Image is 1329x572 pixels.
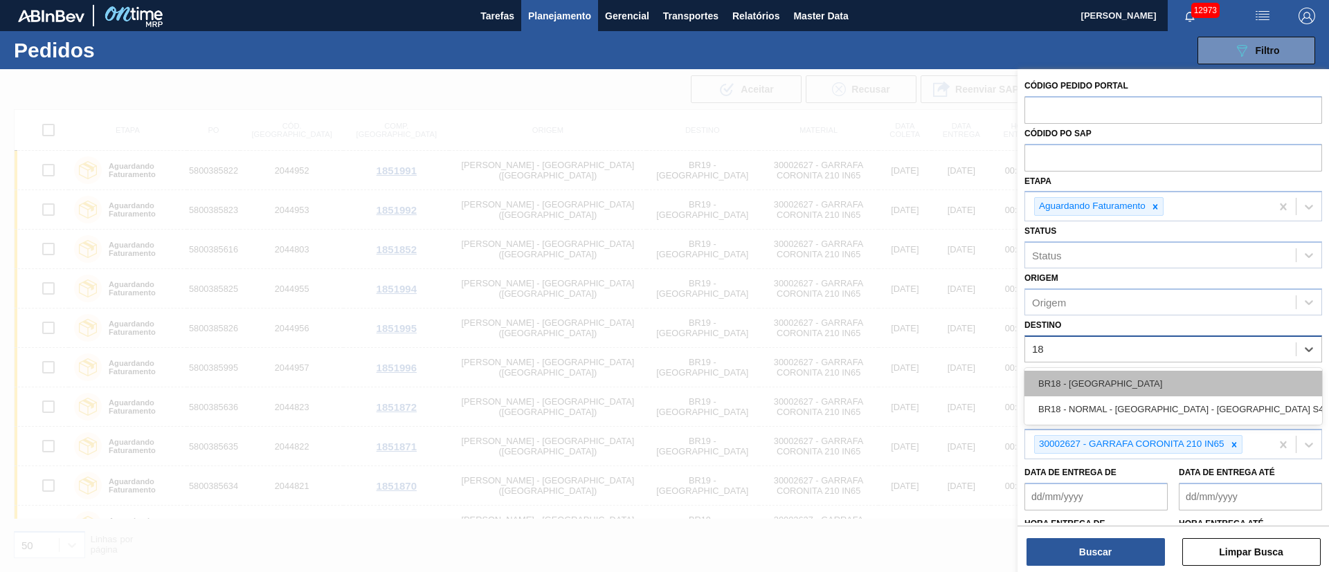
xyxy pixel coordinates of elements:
[14,42,221,58] h1: Pedidos
[1299,8,1315,24] img: Logout
[1024,129,1092,138] label: Códido PO SAP
[1024,176,1051,186] label: Etapa
[1179,514,1322,534] label: Hora entrega até
[1032,296,1066,308] div: Origem
[605,8,649,24] span: Gerencial
[1197,37,1315,64] button: Filtro
[1024,226,1056,236] label: Status
[1179,468,1275,477] label: Data de Entrega até
[1179,483,1322,510] input: dd/mm/yyyy
[1035,198,1148,215] div: Aguardando Faturamento
[1024,81,1128,91] label: Código Pedido Portal
[1032,250,1062,261] div: Status
[732,8,779,24] span: Relatórios
[1024,468,1116,477] label: Data de Entrega de
[1024,514,1168,534] label: Hora entrega de
[1024,273,1058,283] label: Origem
[663,8,718,24] span: Transportes
[1256,45,1280,56] span: Filtro
[1024,367,1067,377] label: Carteira
[1024,320,1061,330] label: Destino
[1035,436,1227,453] div: 30002627 - GARRAFA CORONITA 210 IN65
[528,8,591,24] span: Planejamento
[1024,396,1322,422] div: BR18 - NORMAL - [GEOGRAPHIC_DATA] - [GEOGRAPHIC_DATA] S4
[18,10,84,22] img: TNhmsLtSVTkK8tSr43FrP2fwEKptu5GPRR3wAAAABJRU5ErkJggg==
[1168,6,1212,26] button: Notificações
[1024,483,1168,510] input: dd/mm/yyyy
[1191,3,1220,18] span: 12973
[480,8,514,24] span: Tarefas
[1024,371,1322,396] div: BR18 - [GEOGRAPHIC_DATA]
[1254,8,1271,24] img: userActions
[793,8,848,24] span: Master Data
